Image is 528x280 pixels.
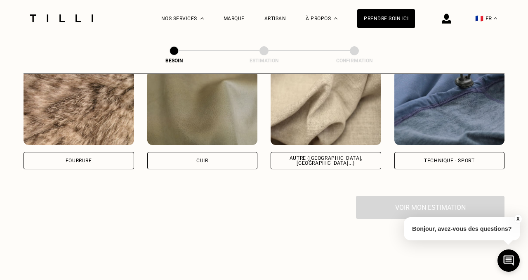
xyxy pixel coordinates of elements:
img: Tilli retouche vos vêtements en Fourrure [24,71,134,145]
div: Estimation [223,58,305,64]
img: icône connexion [442,14,451,24]
a: Prendre soin ici [357,9,415,28]
p: Bonjour, avez-vous des questions? [404,217,520,240]
div: Confirmation [313,58,396,64]
img: Logo du service de couturière Tilli [27,14,96,22]
img: Menu déroulant à propos [334,17,337,19]
img: menu déroulant [494,17,497,19]
div: Autre ([GEOGRAPHIC_DATA], [GEOGRAPHIC_DATA]...) [278,156,374,166]
a: Marque [224,16,245,21]
div: Technique - Sport [424,158,474,163]
span: 🇫🇷 [475,14,483,22]
a: Artisan [264,16,286,21]
button: X [514,214,522,223]
img: Tilli retouche vos vêtements en Cuir [147,71,258,145]
img: Menu déroulant [200,17,204,19]
div: Besoin [133,58,215,64]
div: Cuir [196,158,208,163]
div: Fourrure [66,158,92,163]
img: Tilli retouche vos vêtements en Autre (coton, jersey...) [271,71,381,145]
img: Tilli retouche vos vêtements en Technique - Sport [394,71,505,145]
